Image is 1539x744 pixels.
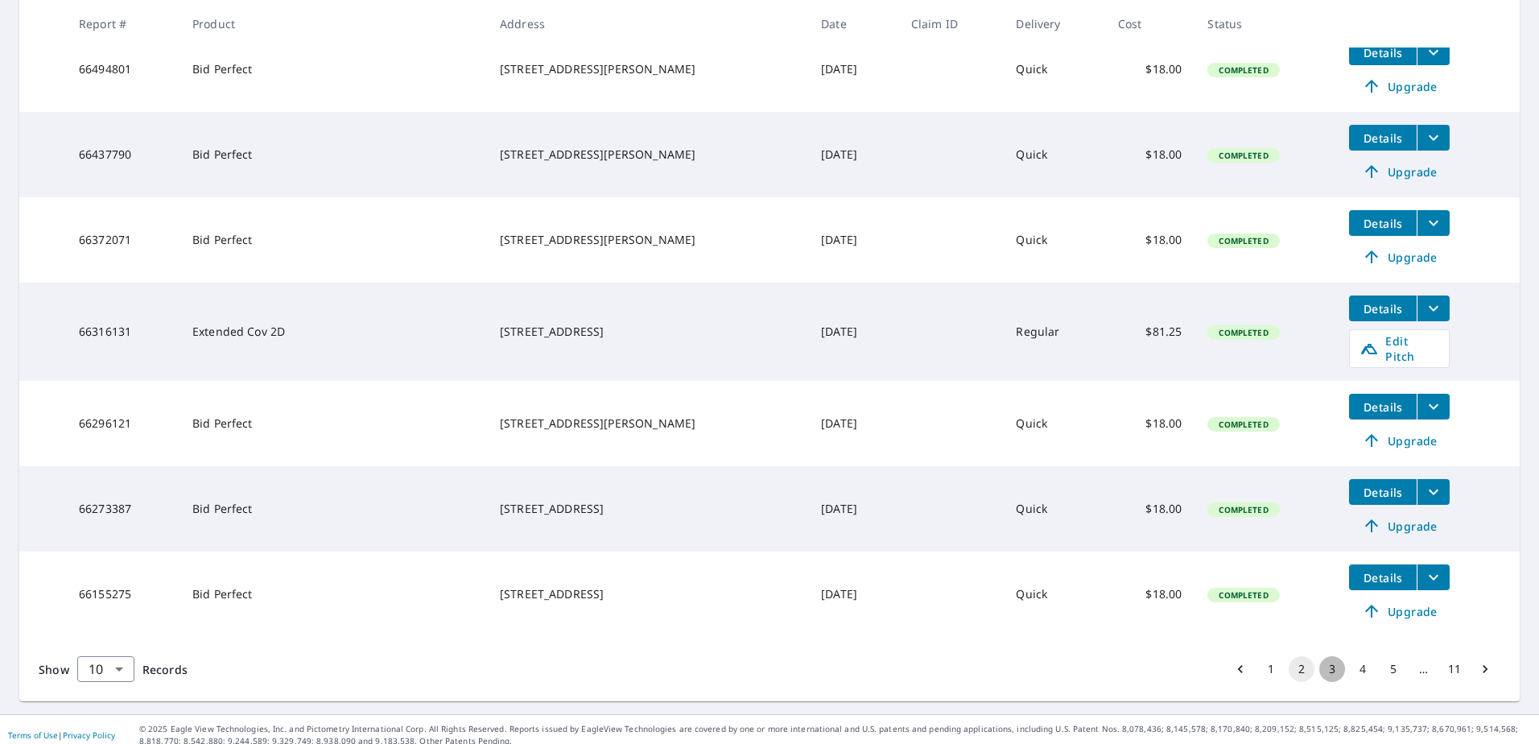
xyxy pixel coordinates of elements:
[808,283,898,381] td: [DATE]
[500,586,795,602] div: [STREET_ADDRESS]
[179,381,487,466] td: Bid Perfect
[66,197,179,283] td: 66372071
[1105,283,1195,381] td: $81.25
[1105,381,1195,466] td: $18.00
[1349,513,1450,539] a: Upgrade
[1359,570,1407,585] span: Details
[808,197,898,283] td: [DATE]
[179,466,487,552] td: Bid Perfect
[1225,656,1500,682] nav: pagination navigation
[1359,45,1407,60] span: Details
[1417,125,1450,151] button: filesDropdownBtn-66437790
[77,656,134,682] div: Show 10 records
[1105,112,1195,197] td: $18.00
[1349,73,1450,99] a: Upgrade
[77,647,134,692] div: 10
[1359,247,1440,267] span: Upgrade
[8,730,115,740] p: |
[1209,235,1277,246] span: Completed
[1349,479,1417,505] button: detailsBtn-66273387
[1359,130,1407,146] span: Details
[1349,125,1417,151] button: detailsBtn-66437790
[1349,39,1417,65] button: detailsBtn-66494801
[1349,244,1450,270] a: Upgrade
[808,381,898,466] td: [DATE]
[1209,64,1277,76] span: Completed
[1472,656,1498,682] button: Go to next page
[1359,431,1440,450] span: Upgrade
[1105,466,1195,552] td: $18.00
[500,147,795,163] div: [STREET_ADDRESS][PERSON_NAME]
[1289,656,1314,682] button: page 2
[1417,479,1450,505] button: filesDropdownBtn-66273387
[1349,428,1450,453] a: Upgrade
[1417,296,1450,321] button: filesDropdownBtn-66316131
[500,501,795,517] div: [STREET_ADDRESS]
[1209,150,1277,161] span: Completed
[179,552,487,637] td: Bid Perfect
[1359,162,1440,181] span: Upgrade
[142,662,188,677] span: Records
[1417,39,1450,65] button: filesDropdownBtn-66494801
[66,283,179,381] td: 66316131
[66,552,179,637] td: 66155275
[1417,394,1450,420] button: filesDropdownBtn-66296121
[500,324,795,340] div: [STREET_ADDRESS]
[808,112,898,197] td: [DATE]
[1105,552,1195,637] td: $18.00
[1349,329,1450,368] a: Edit Pitch
[66,466,179,552] td: 66273387
[1359,601,1440,621] span: Upgrade
[1349,159,1450,184] a: Upgrade
[1105,27,1195,112] td: $18.00
[1349,296,1417,321] button: detailsBtn-66316131
[1359,399,1407,415] span: Details
[179,283,487,381] td: Extended Cov 2D
[1349,564,1417,590] button: detailsBtn-66155275
[1349,598,1450,624] a: Upgrade
[63,730,115,741] a: Privacy Policy
[1258,656,1284,682] button: Go to page 1
[1350,656,1376,682] button: Go to page 4
[500,232,795,248] div: [STREET_ADDRESS][PERSON_NAME]
[1442,656,1467,682] button: Go to page 11
[8,730,58,741] a: Terms of Use
[1105,197,1195,283] td: $18.00
[1417,210,1450,236] button: filesDropdownBtn-66372071
[1359,516,1440,535] span: Upgrade
[1209,589,1277,601] span: Completed
[500,61,795,77] div: [STREET_ADDRESS][PERSON_NAME]
[39,662,69,677] span: Show
[179,197,487,283] td: Bid Perfect
[1003,381,1104,466] td: Quick
[1319,656,1345,682] button: Go to page 3
[1349,394,1417,420] button: detailsBtn-66296121
[1349,210,1417,236] button: detailsBtn-66372071
[179,112,487,197] td: Bid Perfect
[1209,504,1277,515] span: Completed
[1003,112,1104,197] td: Quick
[1209,419,1277,430] span: Completed
[66,112,179,197] td: 66437790
[1003,27,1104,112] td: Quick
[1003,466,1104,552] td: Quick
[808,27,898,112] td: [DATE]
[1359,301,1407,316] span: Details
[1359,76,1440,96] span: Upgrade
[179,27,487,112] td: Bid Perfect
[1411,661,1437,677] div: …
[1380,656,1406,682] button: Go to page 5
[1003,552,1104,637] td: Quick
[1359,216,1407,231] span: Details
[66,381,179,466] td: 66296121
[808,552,898,637] td: [DATE]
[1003,283,1104,381] td: Regular
[66,27,179,112] td: 66494801
[1417,564,1450,590] button: filesDropdownBtn-66155275
[1227,656,1253,682] button: Go to previous page
[1359,485,1407,500] span: Details
[1209,327,1277,338] span: Completed
[1360,333,1439,364] span: Edit Pitch
[1003,197,1104,283] td: Quick
[500,415,795,432] div: [STREET_ADDRESS][PERSON_NAME]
